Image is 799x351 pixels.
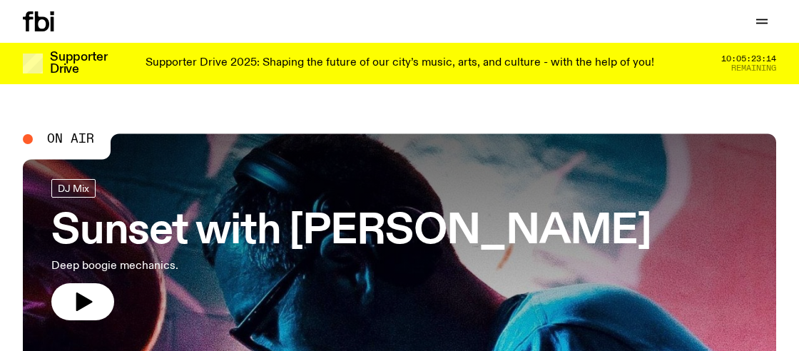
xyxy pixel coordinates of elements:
p: Deep boogie mechanics. [51,258,417,275]
h3: Sunset with [PERSON_NAME] [51,212,651,252]
span: DJ Mix [58,183,89,194]
span: 10:05:23:14 [721,55,776,63]
a: DJ Mix [51,179,96,198]
p: Supporter Drive 2025: Shaping the future of our city’s music, arts, and culture - with the help o... [146,57,654,70]
h3: Supporter Drive [50,51,107,76]
span: On Air [47,133,94,146]
span: Remaining [731,64,776,72]
a: Sunset with [PERSON_NAME]Deep boogie mechanics. [51,179,651,320]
